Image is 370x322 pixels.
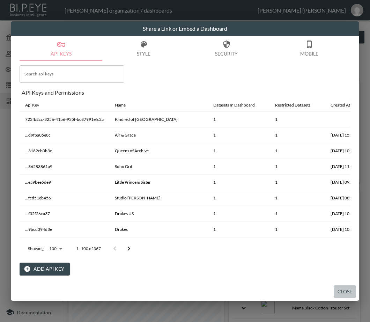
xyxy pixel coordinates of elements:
h2: Share a Link or Embed a Dashboard [11,21,359,36]
div: Datasets In Dashboard [213,101,255,109]
button: Close [334,285,356,298]
th: Soho Grit [109,159,208,175]
th: 1 [269,112,325,127]
th: 1 [269,159,325,175]
th: 1 [208,237,269,253]
button: Style [102,36,185,61]
button: Go to next page [122,242,136,256]
th: 2025-08-11, 08:56:16 [325,190,367,206]
span: Restricted Datasets [275,101,319,109]
th: 1 [269,222,325,237]
th: ...9bcd394d3e [20,222,109,237]
button: API Keys [20,36,102,61]
button: Mobile [268,36,350,61]
th: 1 [208,159,269,175]
th: Queens of Archive [109,143,208,159]
div: Name [115,101,126,109]
span: Datasets In Dashboard [213,101,264,109]
th: 1 [269,127,325,143]
th: 723fb2cc-3256-41b6-935f-bc87991efc2a [20,112,109,127]
th: 1 [208,127,269,143]
th: 2025-08-08, 10:51:21 [325,206,367,222]
th: ...36583861a9 [20,159,109,175]
th: Kindred of Ireland [109,112,208,127]
th: Drakes [109,222,208,237]
th: 1 [208,175,269,190]
th: ...ea9bee5de9 [20,175,109,190]
th: 1 [208,143,269,159]
th: Studio Nicholson [109,190,208,206]
th: Air & Grace [109,127,208,143]
th: 1 [208,222,269,237]
th: ...fcd51eb456 [20,190,109,206]
p: 1–100 of 367 [76,246,101,251]
th: ...f32f26ca37 [20,206,109,222]
button: Security [185,36,268,61]
th: 1 [208,206,269,222]
button: Add API Key [20,263,70,276]
div: API Keys and Permissions [22,89,350,96]
th: 1 [208,190,269,206]
p: Showing [28,246,44,251]
span: Name [115,101,135,109]
th: 1 [269,175,325,190]
th: 2025-08-08, 10:44:19 [325,222,367,237]
th: Little Prince & Sister [109,175,208,190]
th: 1 [269,237,325,253]
th: 2025-08-08, 09:51:50 [325,237,367,253]
span: Api Key [25,101,48,109]
th: ...f112db7084 [20,237,109,253]
span: Created At [331,101,359,109]
div: Created At [331,101,350,109]
th: Drakes US [109,206,208,222]
th: ...3182cb0b3e [20,143,109,159]
th: 2025-08-11, 11:46:58 [325,159,367,175]
th: 2025-08-11, 09:34:36 [325,175,367,190]
div: 100 [46,244,65,253]
th: 1 [269,143,325,159]
th: Portal® [109,237,208,253]
th: ...d9fba05e8c [20,127,109,143]
div: Api Key [25,101,39,109]
th: 1 [208,112,269,127]
div: Restricted Datasets [275,101,310,109]
th: 1 [269,206,325,222]
th: 1 [269,190,325,206]
th: 2025-08-12, 15:08:47 [325,127,367,143]
th: 2025-08-12, 10:06:52 [325,143,367,159]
